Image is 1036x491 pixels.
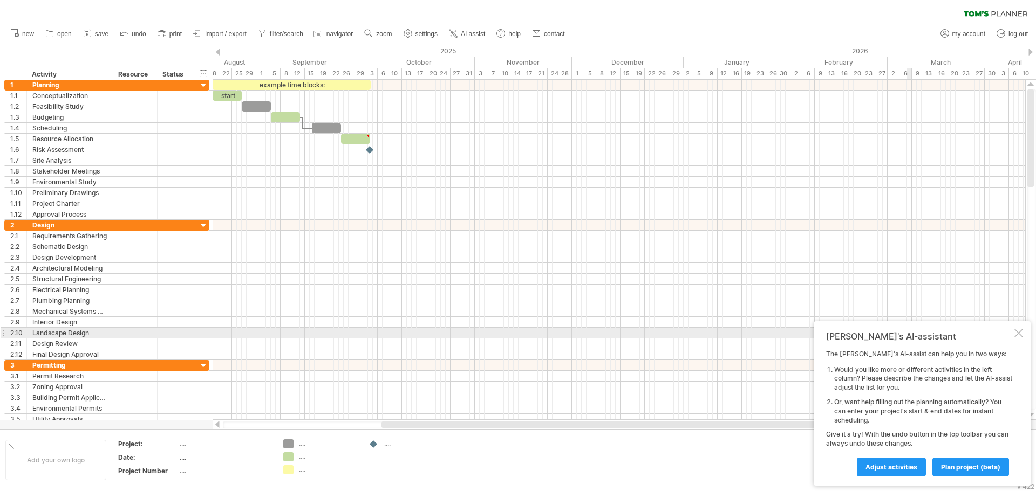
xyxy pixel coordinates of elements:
[32,91,107,101] div: Conceptualization
[461,30,485,38] span: AI assist
[718,68,742,79] div: 12 - 16
[815,68,839,79] div: 9 - 13
[10,263,26,273] div: 2.4
[32,371,107,381] div: Permit Research
[10,392,26,403] div: 3.3
[299,439,358,448] div: ....
[1009,68,1033,79] div: 6 - 10
[32,188,107,198] div: Preliminary Drawings
[162,69,186,80] div: Status
[985,68,1009,79] div: 30 - 3
[529,27,568,41] a: contact
[32,263,107,273] div: Architectural Modeling
[10,101,26,112] div: 1.2
[742,68,766,79] div: 19 - 23
[118,466,178,475] div: Project Number
[299,452,358,461] div: ....
[32,295,107,306] div: Plumbing Planning
[213,91,242,101] div: start
[305,68,329,79] div: 15 - 19
[826,350,1012,476] div: The [PERSON_NAME]'s AI-assist can help you in two ways: Give it a try! With the undo button in th...
[596,68,621,79] div: 8 - 12
[32,274,107,284] div: Structural Engineering
[508,30,521,38] span: help
[494,27,524,41] a: help
[32,134,107,144] div: Resource Allocation
[32,166,107,176] div: Stakeholder Meetings
[43,27,75,41] a: open
[384,439,443,448] div: ....
[834,398,1012,425] li: Or, want help filling out the planning automatically? You can enter your project's start & end da...
[118,69,151,80] div: Resource
[938,27,989,41] a: my account
[8,27,37,41] a: new
[684,57,790,68] div: January 2026
[95,30,108,38] span: save
[446,27,488,41] a: AI assist
[941,463,1000,471] span: plan project (beta)
[10,328,26,338] div: 2.10
[10,371,26,381] div: 3.1
[572,57,684,68] div: December 2025
[10,295,26,306] div: 2.7
[32,80,107,90] div: Planning
[426,68,451,79] div: 20-24
[10,155,26,165] div: 1.7
[857,458,926,476] a: Adjust activities
[10,241,26,252] div: 2.2
[326,30,353,38] span: navigator
[363,57,475,68] div: October 2025
[329,68,353,79] div: 22-26
[401,27,441,41] a: settings
[863,68,888,79] div: 23 - 27
[32,328,107,338] div: Landscape Design
[132,30,146,38] span: undo
[10,220,26,230] div: 2
[213,80,371,90] div: example time blocks:
[1017,482,1034,490] div: v 422
[255,27,306,41] a: filter/search
[32,177,107,187] div: Environmental Study
[10,166,26,176] div: 1.8
[499,68,523,79] div: 10 - 14
[32,338,107,349] div: Design Review
[22,30,34,38] span: new
[475,57,572,68] div: November 2025
[32,285,107,295] div: Electrical Planning
[10,414,26,424] div: 3.5
[451,68,475,79] div: 27 - 31
[190,27,250,41] a: import / export
[888,57,994,68] div: March 2026
[10,144,26,155] div: 1.6
[544,30,565,38] span: contact
[10,360,26,370] div: 3
[32,317,107,327] div: Interior Design
[32,392,107,403] div: Building Permit Application
[232,68,256,79] div: 25-29
[669,68,693,79] div: 29 - 2
[270,30,303,38] span: filter/search
[10,80,26,90] div: 1
[180,453,270,462] div: ....
[155,27,185,41] a: print
[10,134,26,144] div: 1.5
[790,57,888,68] div: February 2026
[932,458,1009,476] a: plan project (beta)
[118,453,178,462] div: Date:
[826,331,1012,342] div: [PERSON_NAME]'s AI-assistant
[10,252,26,262] div: 2.3
[32,220,107,230] div: Design
[888,68,912,79] div: 2 - 6
[118,439,178,448] div: Project:
[208,68,232,79] div: 18 - 22
[10,123,26,133] div: 1.4
[10,112,26,122] div: 1.3
[790,68,815,79] div: 2 - 6
[353,68,378,79] div: 29 - 3
[281,68,305,79] div: 8 - 12
[205,30,247,38] span: import / export
[80,27,112,41] a: save
[5,440,106,480] div: Add your own logo
[952,30,985,38] span: my account
[10,403,26,413] div: 3.4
